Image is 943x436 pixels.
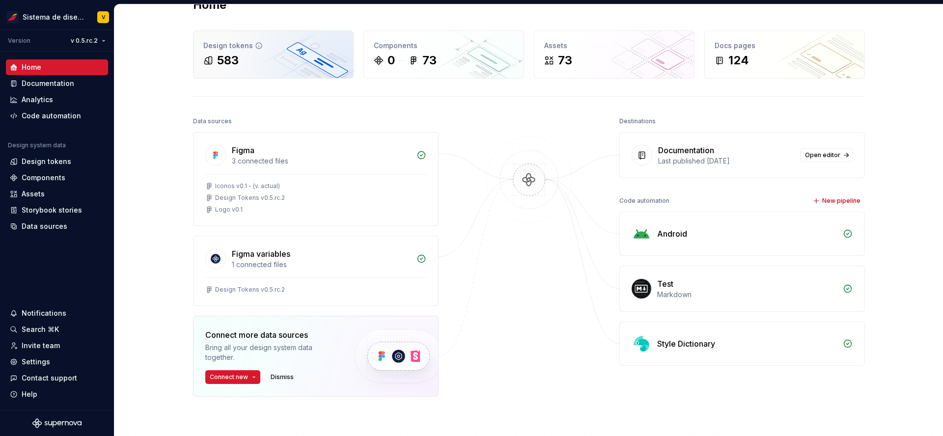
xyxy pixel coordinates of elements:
[558,53,572,68] div: 73
[8,141,66,149] div: Design system data
[822,197,860,205] span: New pipeline
[22,373,77,383] div: Contact support
[619,194,669,208] div: Code automation
[22,173,65,183] div: Components
[657,278,673,290] div: Test
[422,53,437,68] div: 73
[805,151,840,159] span: Open editor
[6,338,108,354] a: Invite team
[22,221,67,231] div: Data sources
[6,186,108,202] a: Assets
[715,41,855,51] div: Docs pages
[6,354,108,370] a: Settings
[22,325,59,334] div: Search ⌘K
[205,329,338,341] div: Connect more data sources
[6,170,108,186] a: Components
[102,13,105,21] div: V
[215,182,280,190] div: Iconos v0.1 - (v. actual)
[232,144,254,156] div: Figma
[193,236,439,306] a: Figma variables1 connected filesDesign Tokens v0.5.rc.2
[193,30,354,79] a: Design tokens583
[22,341,60,351] div: Invite team
[374,41,514,51] div: Components
[388,53,395,68] div: 0
[801,148,853,162] a: Open editor
[6,218,108,234] a: Data sources
[6,305,108,321] button: Notifications
[232,248,290,260] div: Figma variables
[544,41,684,51] div: Assets
[6,154,108,169] a: Design tokens
[6,202,108,218] a: Storybook stories
[658,144,714,156] div: Documentation
[22,357,50,367] div: Settings
[210,373,248,381] span: Connect new
[22,205,82,215] div: Storybook stories
[266,370,298,384] button: Dismiss
[704,30,865,79] a: Docs pages124
[8,37,30,45] div: Version
[22,189,45,199] div: Assets
[7,11,19,23] img: 55604660-494d-44a9-beb2-692398e9940a.png
[215,206,243,214] div: Logo v0.1
[22,62,41,72] div: Home
[205,343,338,362] div: Bring all your design system data together.
[215,194,285,202] div: Design Tokens v0.5.rc.2
[205,370,260,384] button: Connect new
[23,12,85,22] div: Sistema de diseño Iberia
[71,37,98,45] span: v 0.5.rc.2
[6,322,108,337] button: Search ⌘K
[810,194,865,208] button: New pipeline
[232,156,411,166] div: 3 connected files
[6,59,108,75] a: Home
[22,157,71,166] div: Design tokens
[22,389,37,399] div: Help
[534,30,694,79] a: Assets73
[6,76,108,91] a: Documentation
[6,108,108,124] a: Code automation
[6,92,108,108] a: Analytics
[271,373,294,381] span: Dismiss
[215,286,285,294] div: Design Tokens v0.5.rc.2
[658,156,795,166] div: Last published [DATE]
[22,79,74,88] div: Documentation
[203,41,343,51] div: Design tokens
[217,53,239,68] div: 583
[66,34,110,48] button: v 0.5.rc.2
[232,260,411,270] div: 1 connected files
[22,308,66,318] div: Notifications
[363,30,524,79] a: Components073
[6,370,108,386] button: Contact support
[657,338,715,350] div: Style Dictionary
[657,290,837,300] div: Markdown
[2,6,112,27] button: Sistema de diseño IberiaV
[6,386,108,402] button: Help
[728,53,749,68] div: 124
[657,228,687,240] div: Android
[22,95,53,105] div: Analytics
[193,132,439,226] a: Figma3 connected filesIconos v0.1 - (v. actual)Design Tokens v0.5.rc.2Logo v0.1
[193,114,232,128] div: Data sources
[619,114,656,128] div: Destinations
[22,111,81,121] div: Code automation
[32,418,82,428] svg: Supernova Logo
